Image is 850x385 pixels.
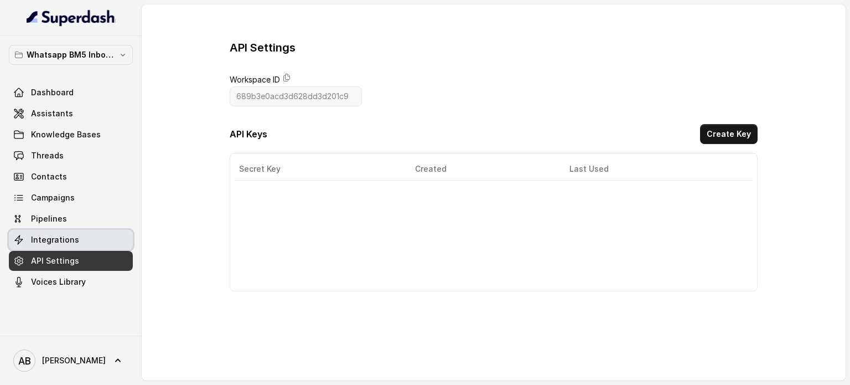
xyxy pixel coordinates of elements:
span: Campaigns [31,192,75,203]
th: Secret Key [235,158,406,181]
th: Last Used [561,158,739,181]
h3: API Keys [230,127,267,141]
a: Knowledge Bases [9,125,133,145]
span: [PERSON_NAME] [42,355,106,366]
span: Dashboard [31,87,74,98]
img: light.svg [27,9,116,27]
button: Whatsapp BM5 Inbound [9,45,133,65]
span: Threads [31,150,64,161]
label: Workspace ID [230,73,280,86]
h3: API Settings [230,40,296,55]
span: Pipelines [31,213,67,224]
span: Assistants [31,108,73,119]
a: Integrations [9,230,133,250]
span: API Settings [31,255,79,266]
p: Whatsapp BM5 Inbound [27,48,115,61]
a: Dashboard [9,83,133,102]
span: Knowledge Bases [31,129,101,140]
button: Create Key [700,124,758,144]
a: Campaigns [9,188,133,208]
a: Pipelines [9,209,133,229]
a: Assistants [9,104,133,124]
text: AB [18,355,31,367]
a: Contacts [9,167,133,187]
span: Integrations [31,234,79,245]
th: Created [406,158,561,181]
span: Voices Library [31,276,86,288]
a: Voices Library [9,272,133,292]
a: [PERSON_NAME] [9,345,133,376]
span: Contacts [31,171,67,182]
a: API Settings [9,251,133,271]
a: Threads [9,146,133,166]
